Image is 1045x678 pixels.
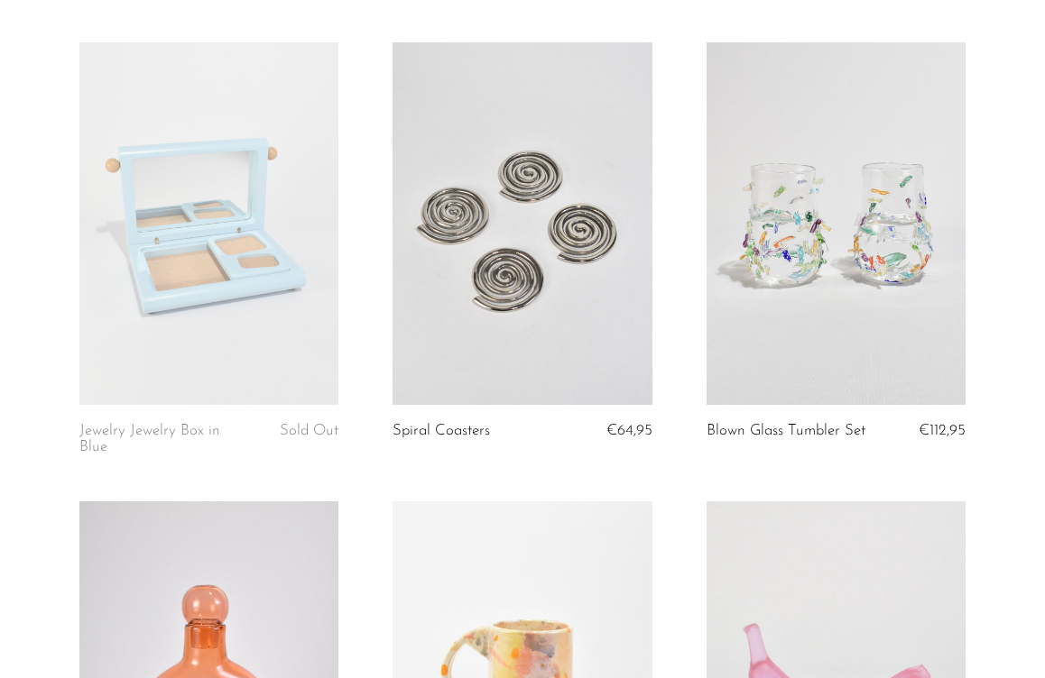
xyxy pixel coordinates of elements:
[79,423,250,456] a: Jewelry Jewelry Box in Blue
[280,423,338,438] span: Sold Out
[919,423,966,438] span: €112,95
[707,423,865,439] a: Blown Glass Tumbler Set
[606,423,652,438] span: €64,95
[393,423,490,439] a: Spiral Coasters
